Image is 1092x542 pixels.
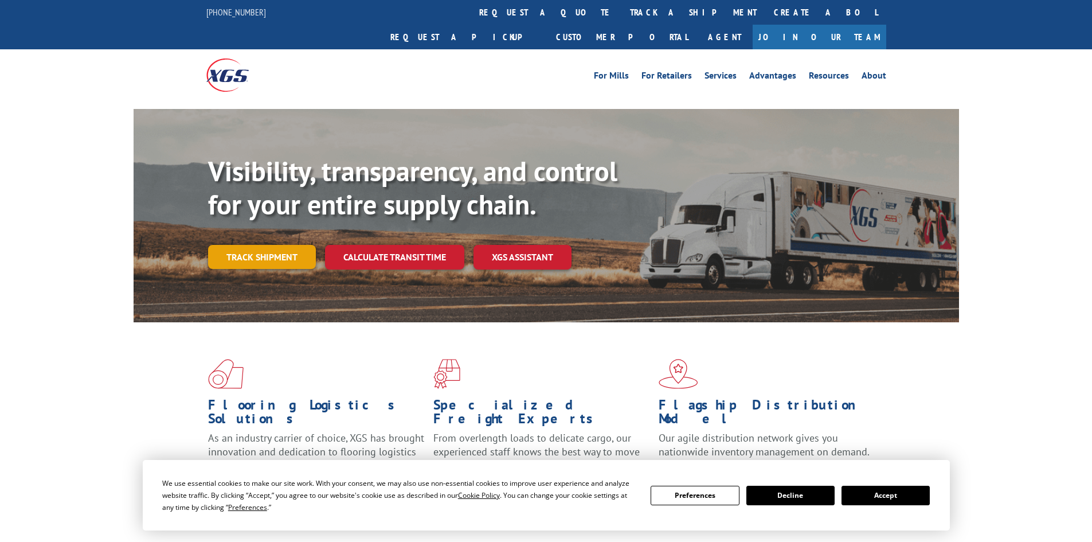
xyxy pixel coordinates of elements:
button: Preferences [651,486,739,505]
img: xgs-icon-focused-on-flooring-red [433,359,460,389]
a: Track shipment [208,245,316,269]
a: XGS ASSISTANT [473,245,572,270]
a: Customer Portal [547,25,696,49]
a: Agent [696,25,753,49]
div: Cookie Consent Prompt [143,460,950,531]
a: About [862,71,886,84]
a: For Mills [594,71,629,84]
a: Join Our Team [753,25,886,49]
a: Advantages [749,71,796,84]
button: Accept [841,486,930,505]
span: As an industry carrier of choice, XGS has brought innovation and dedication to flooring logistics... [208,431,424,472]
h1: Flagship Distribution Model [659,398,875,431]
h1: Flooring Logistics Solutions [208,398,425,431]
h1: Specialized Freight Experts [433,398,650,431]
img: xgs-icon-total-supply-chain-intelligence-red [208,359,244,389]
a: For Retailers [641,71,692,84]
p: From overlength loads to delicate cargo, our experienced staff knows the best way to move your fr... [433,431,650,482]
a: Request a pickup [382,25,547,49]
div: We use essential cookies to make our site work. With your consent, we may also use non-essential ... [162,477,637,513]
a: Services [704,71,737,84]
span: Preferences [228,502,267,512]
a: [PHONE_NUMBER] [206,6,266,18]
span: Cookie Policy [458,490,500,500]
img: xgs-icon-flagship-distribution-model-red [659,359,698,389]
b: Visibility, transparency, and control for your entire supply chain. [208,153,617,222]
a: Calculate transit time [325,245,464,270]
span: Our agile distribution network gives you nationwide inventory management on demand. [659,431,870,458]
button: Decline [746,486,835,505]
a: Resources [809,71,849,84]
